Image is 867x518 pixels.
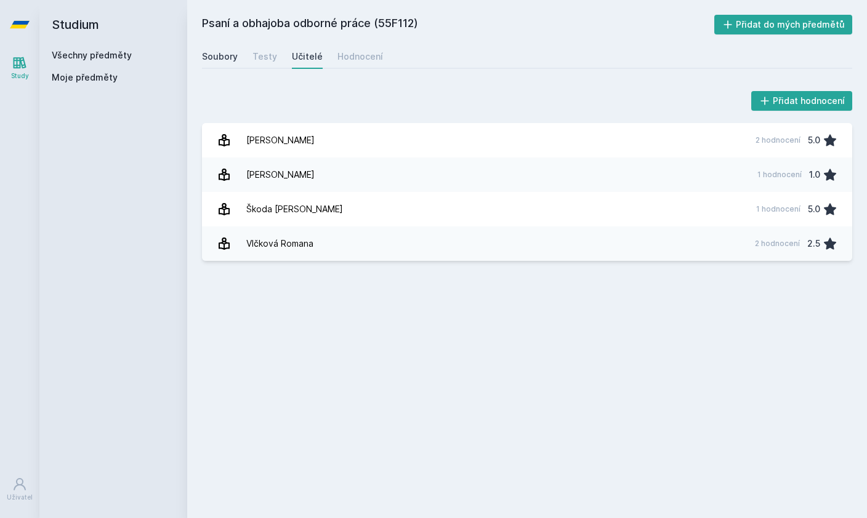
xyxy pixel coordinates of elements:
[809,162,820,187] div: 1.0
[337,44,383,69] a: Hodnocení
[246,197,343,221] div: Škoda [PERSON_NAME]
[52,71,118,84] span: Moje předměty
[202,192,852,226] a: Škoda [PERSON_NAME] 1 hodnocení 5.0
[808,197,820,221] div: 5.0
[202,44,238,69] a: Soubory
[756,204,800,214] div: 1 hodnocení
[202,226,852,261] a: Vlčková Romana 2 hodnocení 2.5
[252,44,277,69] a: Testy
[202,123,852,157] a: [PERSON_NAME] 2 hodnocení 5.0
[337,50,383,63] div: Hodnocení
[292,44,323,69] a: Učitelé
[2,471,37,508] a: Uživatel
[7,493,33,502] div: Uživatel
[292,50,323,63] div: Učitelé
[11,71,29,81] div: Study
[52,50,132,60] a: Všechny předměty
[755,239,800,249] div: 2 hodnocení
[246,128,315,153] div: [PERSON_NAME]
[202,15,714,34] h2: Psaní a obhajoba odborné práce (55F112)
[751,91,853,111] button: Přidat hodnocení
[807,231,820,256] div: 2.5
[756,135,800,145] div: 2 hodnocení
[714,15,853,34] button: Přidat do mých předmětů
[246,162,315,187] div: [PERSON_NAME]
[2,49,37,87] a: Study
[202,50,238,63] div: Soubory
[252,50,277,63] div: Testy
[202,157,852,192] a: [PERSON_NAME] 1 hodnocení 1.0
[808,128,820,153] div: 5.0
[246,231,313,256] div: Vlčková Romana
[757,170,802,180] div: 1 hodnocení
